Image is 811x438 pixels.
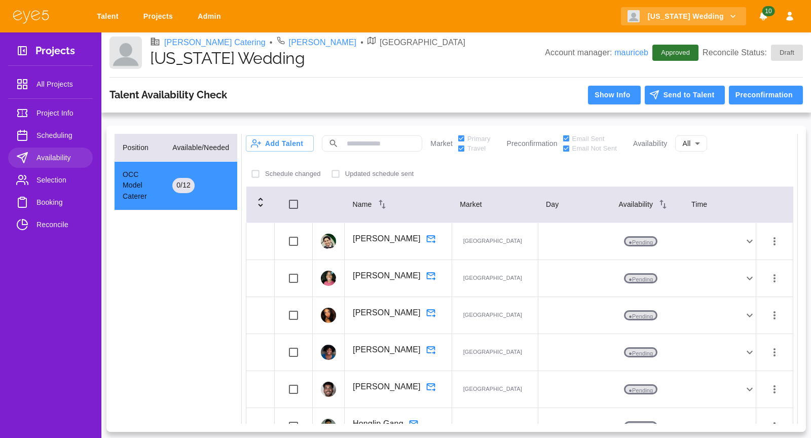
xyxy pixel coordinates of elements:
a: Scheduling [8,125,93,145]
a: Projects [137,7,183,26]
p: [PERSON_NAME] [353,381,421,393]
a: [PERSON_NAME] [289,36,357,49]
span: Email Sent [572,134,605,144]
th: Market [452,186,538,223]
button: Show Info [588,86,640,104]
div: ●Pending [538,272,756,284]
p: ● Pending [624,310,657,320]
p: [GEOGRAPHIC_DATA] [460,421,525,431]
p: ● Pending [624,273,657,283]
span: Approved [655,48,696,58]
button: [US_STATE] Wedding [621,7,746,26]
a: All Projects [8,74,93,94]
span: Project Info [36,107,85,119]
p: [GEOGRAPHIC_DATA] [460,347,525,357]
p: [PERSON_NAME] [353,233,421,245]
p: [PERSON_NAME] [353,270,421,282]
div: 0 / 12 [172,178,195,193]
div: Availability [619,198,675,210]
img: profile_picture [321,345,336,360]
img: Client logo [109,36,142,69]
li: • [270,36,273,49]
p: ● Pending [624,347,657,357]
th: Day [538,186,610,223]
p: Market [430,138,453,149]
div: ●Pending [538,346,756,358]
p: [GEOGRAPHIC_DATA] [460,310,525,320]
a: [PERSON_NAME] Catering [164,36,266,49]
img: profile_picture [321,271,336,286]
span: Email Not Sent [572,143,617,154]
span: Scheduling [36,129,85,141]
span: 10 [762,6,775,16]
td: OCC Model Caterer [115,161,164,210]
span: Selection [36,174,85,186]
button: Add Talent [246,135,314,152]
a: Admin [191,7,231,26]
a: Booking [8,192,93,212]
p: [GEOGRAPHIC_DATA] [380,36,465,49]
p: Availability [633,138,667,149]
span: Draft [773,48,800,58]
p: [GEOGRAPHIC_DATA] [460,384,525,394]
div: ●Pending [538,235,756,247]
h3: Talent Availability Check [109,89,227,101]
button: Notifications [754,7,772,26]
li: • [360,36,363,49]
img: profile_picture [321,308,336,323]
p: ● Pending [624,236,657,246]
p: ● Pending [624,421,657,431]
button: Send to Talent [645,86,725,104]
div: All [675,133,707,154]
p: Schedule changed [265,169,321,179]
p: Reconcile Status: [703,45,803,61]
p: [PERSON_NAME] [353,344,421,356]
span: Primary [467,134,491,144]
p: ● Pending [624,384,657,394]
h1: [US_STATE] Wedding [150,49,545,68]
span: Availability [36,152,85,164]
a: Project Info [8,103,93,123]
img: Client logo [628,10,640,22]
a: Availability [8,148,93,168]
div: ●Pending [538,420,756,432]
p: Account manager: [545,47,648,59]
img: eye5 [12,9,50,24]
p: [GEOGRAPHIC_DATA] [460,236,525,246]
a: Selection [8,170,93,190]
a: mauriceb [614,48,648,57]
a: Reconcile [8,214,93,235]
p: Updated schedule sent [345,169,414,179]
img: profile_picture [321,419,336,434]
p: Honglip Gang [353,418,403,430]
span: Reconcile [36,218,85,231]
th: Position [115,134,164,162]
span: Travel [467,143,486,154]
p: Preconfirmation [507,138,558,149]
p: [PERSON_NAME] [353,307,421,319]
p: [GEOGRAPHIC_DATA] [460,273,525,283]
h3: Projects [35,45,75,60]
th: Time [683,186,756,223]
th: Available/Needed [164,134,237,162]
a: Talent [90,7,129,26]
div: ●Pending [538,309,756,321]
div: Name [353,198,444,210]
div: ●Pending [538,383,756,395]
img: profile_picture [321,234,336,249]
span: Booking [36,196,85,208]
img: profile_picture [321,382,336,397]
button: Preconfirmation [729,86,803,104]
span: All Projects [36,78,85,90]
